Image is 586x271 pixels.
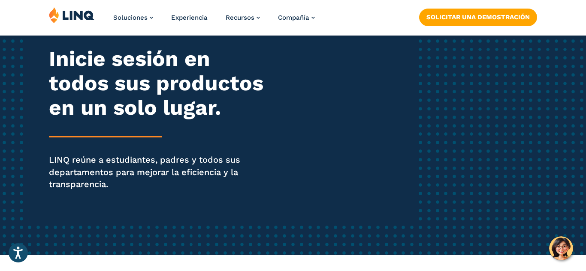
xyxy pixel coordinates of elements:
[113,14,148,21] font: Soluciones
[113,7,315,35] nav: Navegación principal
[113,14,153,21] a: Soluciones
[226,14,260,21] a: Recursos
[49,46,263,119] font: Inicie sesión en todos sus productos en un solo lugar.
[426,13,530,21] font: Solicitar una demostración
[419,9,537,26] a: Solicitar una demostración
[226,14,254,21] font: Recursos
[549,236,573,260] button: Hola, ¿tienes alguna pregunta? Hablemos.
[171,14,208,21] a: Experiencia
[49,7,94,23] img: LINQ | Software para educación primaria y secundaria
[49,155,240,189] font: LINQ reúne a estudiantes, padres y todos sus departamentos para mejorar la eficiencia y la transp...
[278,14,309,21] font: Compañía
[419,7,537,26] nav: Navegación por botones
[278,14,315,21] a: Compañía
